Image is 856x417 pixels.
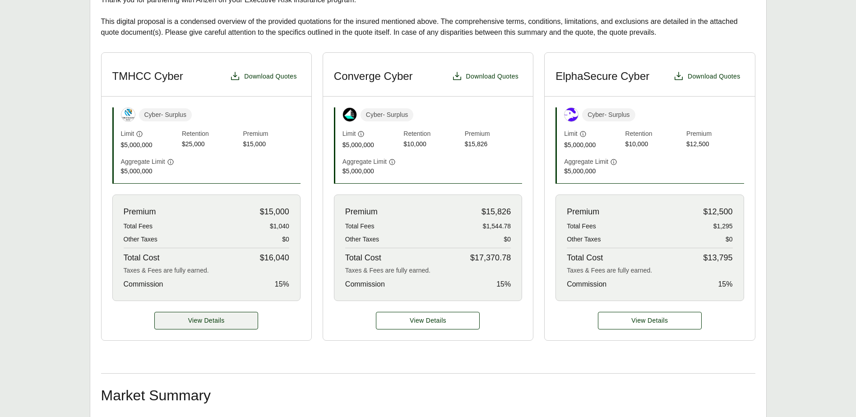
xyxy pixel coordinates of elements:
[567,235,601,244] span: Other Taxes
[403,129,461,139] span: Retention
[403,139,461,150] span: $10,000
[260,252,289,264] span: $16,040
[139,108,192,121] span: Cyber - Surplus
[631,316,668,325] span: View Details
[567,266,732,275] div: Taxes & Fees are fully earned.
[598,312,702,329] a: ElphaSecure Cyber details
[342,129,356,139] span: Limit
[124,279,163,290] span: Commission
[188,316,225,325] span: View Details
[345,206,378,218] span: Premium
[282,235,289,244] span: $0
[686,129,744,139] span: Premium
[410,316,446,325] span: View Details
[124,252,160,264] span: Total Cost
[345,252,381,264] span: Total Cost
[625,129,683,139] span: Retention
[342,157,387,167] span: Aggregate Limit
[564,129,578,139] span: Limit
[670,67,744,85] button: Download Quotes
[343,108,356,121] img: Converge
[376,312,480,329] a: Converge Cyber details
[124,266,289,275] div: Taxes & Fees are fully earned.
[567,279,606,290] span: Commission
[226,67,301,85] button: Download Quotes
[121,140,178,150] span: $5,000,000
[124,235,157,244] span: Other Taxes
[342,167,400,176] span: $5,000,000
[703,252,732,264] span: $13,795
[334,69,413,83] h3: Converge Cyber
[112,69,183,83] h3: TMHCC Cyber
[504,235,511,244] span: $0
[564,167,621,176] span: $5,000,000
[124,206,156,218] span: Premium
[345,279,385,290] span: Commission
[555,69,649,83] h3: ElphaSecure Cyber
[625,139,683,150] span: $10,000
[342,140,400,150] span: $5,000,000
[270,222,289,231] span: $1,040
[564,108,578,121] img: Elpha Secure
[466,72,519,81] span: Download Quotes
[345,235,379,244] span: Other Taxes
[483,222,511,231] span: $1,544.78
[260,206,289,218] span: $15,000
[496,279,511,290] span: 15 %
[182,139,239,150] span: $25,000
[726,235,733,244] span: $0
[582,108,635,121] span: Cyber - Surplus
[101,388,755,403] h2: Market Summary
[243,139,300,150] span: $15,000
[567,252,603,264] span: Total Cost
[470,252,511,264] span: $17,370.78
[564,140,621,150] span: $5,000,000
[361,108,413,121] span: Cyber - Surplus
[345,266,511,275] div: Taxes & Fees are fully earned.
[121,167,178,176] span: $5,000,000
[243,129,300,139] span: Premium
[182,129,239,139] span: Retention
[564,157,608,167] span: Aggregate Limit
[345,222,375,231] span: Total Fees
[598,312,702,329] button: View Details
[154,312,258,329] button: View Details
[718,279,732,290] span: 15 %
[448,67,523,85] button: Download Quotes
[465,129,522,139] span: Premium
[121,129,134,139] span: Limit
[481,206,511,218] span: $15,826
[244,72,297,81] span: Download Quotes
[121,108,135,121] img: Tokio Marine
[124,222,153,231] span: Total Fees
[567,206,599,218] span: Premium
[703,206,732,218] span: $12,500
[275,279,289,290] span: 15 %
[713,222,733,231] span: $1,295
[376,312,480,329] button: View Details
[688,72,740,81] span: Download Quotes
[686,139,744,150] span: $12,500
[567,222,596,231] span: Total Fees
[465,139,522,150] span: $15,826
[154,312,258,329] a: TMHCC Cyber details
[121,157,165,167] span: Aggregate Limit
